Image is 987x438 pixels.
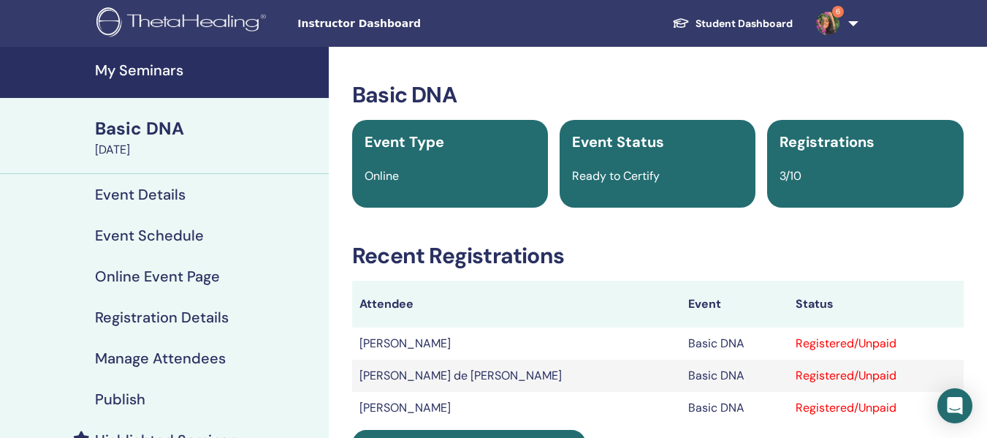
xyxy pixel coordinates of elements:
td: Basic DNA [681,392,788,424]
span: 3/10 [780,168,801,184]
td: Basic DNA [681,360,788,392]
div: Open Intercom Messenger [937,388,972,423]
div: Basic DNA [95,116,320,141]
th: Attendee [352,281,681,328]
td: [PERSON_NAME] [352,392,681,424]
th: Status [788,281,963,328]
span: Event Status [572,132,664,151]
span: Instructor Dashboard [297,16,517,31]
h4: Online Event Page [95,268,220,285]
h4: My Seminars [95,61,320,79]
h4: Publish [95,390,145,408]
span: Ready to Certify [572,168,660,184]
h4: Registration Details [95,309,229,326]
h3: Recent Registrations [352,243,964,269]
h4: Manage Attendees [95,350,226,367]
h4: Event Schedule [95,227,204,244]
div: Registered/Unpaid [796,335,956,352]
img: graduation-cap-white.svg [672,17,690,29]
td: [PERSON_NAME] de [PERSON_NAME] [352,360,681,392]
a: Basic DNA[DATE] [86,116,329,159]
img: logo.png [96,7,271,40]
div: Registered/Unpaid [796,367,956,385]
div: Registered/Unpaid [796,399,956,417]
td: Basic DNA [681,328,788,360]
img: default.jpg [816,12,839,35]
span: Online [365,168,399,184]
h4: Event Details [95,186,186,203]
th: Event [681,281,788,328]
td: [PERSON_NAME] [352,328,681,360]
div: [DATE] [95,141,320,159]
span: 6 [832,6,844,18]
span: Registrations [780,132,874,151]
a: Student Dashboard [660,10,804,37]
span: Event Type [365,132,444,151]
h3: Basic DNA [352,82,964,108]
